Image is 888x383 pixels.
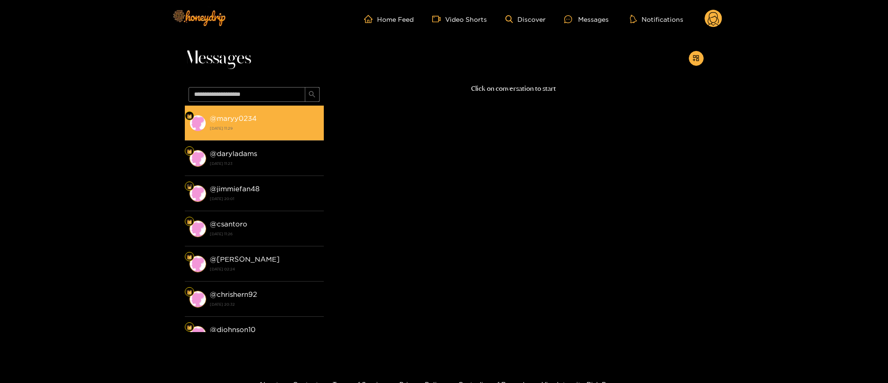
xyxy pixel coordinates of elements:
[210,326,256,333] strong: @ djohnson10
[210,265,319,273] strong: [DATE] 02:24
[189,220,206,237] img: conversation
[305,87,320,102] button: search
[187,254,192,260] img: Fan Level
[210,150,257,157] strong: @ daryladams
[210,255,280,263] strong: @ [PERSON_NAME]
[324,83,704,94] p: Click on conversation to start
[364,15,377,23] span: home
[189,150,206,167] img: conversation
[364,15,414,23] a: Home Feed
[210,300,319,308] strong: [DATE] 20:32
[210,124,319,132] strong: [DATE] 11:29
[564,14,609,25] div: Messages
[432,15,445,23] span: video-camera
[187,113,192,119] img: Fan Level
[187,219,192,225] img: Fan Level
[189,185,206,202] img: conversation
[689,51,704,66] button: appstore-add
[309,91,315,99] span: search
[505,15,546,23] a: Discover
[210,195,319,203] strong: [DATE] 20:01
[187,149,192,154] img: Fan Level
[627,14,686,24] button: Notifications
[187,184,192,189] img: Fan Level
[210,114,257,122] strong: @ maryy0234
[189,291,206,308] img: conversation
[210,159,319,168] strong: [DATE] 11:23
[210,290,257,298] strong: @ chrishern92
[210,220,247,228] strong: @ csantoro
[693,55,699,63] span: appstore-add
[210,230,319,238] strong: [DATE] 11:26
[189,115,206,132] img: conversation
[189,326,206,343] img: conversation
[210,185,259,193] strong: @ jimmiefan48
[187,325,192,330] img: Fan Level
[189,256,206,272] img: conversation
[187,289,192,295] img: Fan Level
[185,47,251,69] span: Messages
[432,15,487,23] a: Video Shorts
